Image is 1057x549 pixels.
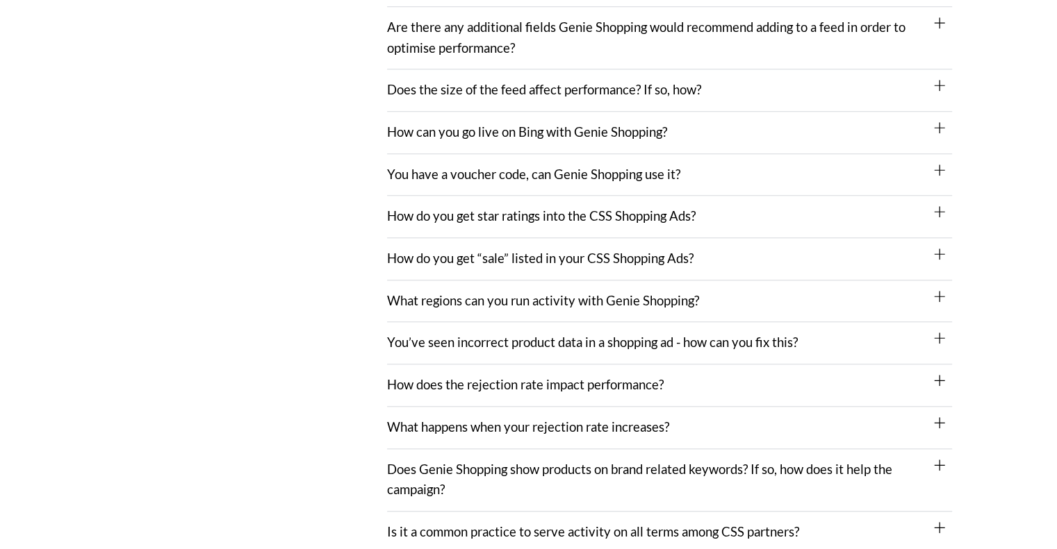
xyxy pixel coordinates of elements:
div: You’ve seen incorrect product data in a shopping ad - how can you fix this? [387,322,952,364]
a: Are there any additional fields Genie Shopping would recommend adding to a feed in order to optim... [387,19,906,56]
a: Is it a common practice to serve activity on all terms among CSS partners? [387,524,799,539]
a: How do you get star ratings into the CSS Shopping Ads? [387,208,696,223]
a: How does the rejection rate impact performance? [387,377,664,392]
div: How do you get “sale” listed in your CSS Shopping Ads? [387,238,952,280]
div: Are there any additional fields Genie Shopping would recommend adding to a feed in order to optim... [387,7,952,69]
a: Does the size of the feed affect performance? If so, how? [387,82,701,97]
a: You’ve seen incorrect product data in a shopping ad - how can you fix this? [387,335,798,350]
div: Does Genie Shopping show products on brand related keywords? If so, how does it help the campaign? [387,449,952,512]
div: How does the rejection rate impact performance? [387,364,952,407]
div: You have a voucher code, can Genie Shopping use it? [387,154,952,196]
a: How do you get “sale” listed in your CSS Shopping Ads? [387,251,694,266]
div: Does the size of the feed affect performance? If so, how? [387,69,952,112]
a: What regions can you run activity with Genie Shopping? [387,293,699,308]
div: What regions can you run activity with Genie Shopping? [387,280,952,323]
a: Does Genie Shopping show products on brand related keywords? If so, how does it help the campaign? [387,462,892,498]
div: What happens when your rejection rate increases? [387,407,952,449]
a: How can you go live on Bing with Genie Shopping? [387,124,667,140]
a: What happens when your rejection rate increases? [387,419,669,434]
div: How can you go live on Bing with Genie Shopping? [387,112,952,154]
div: How do you get star ratings into the CSS Shopping Ads? [387,196,952,238]
a: You have a voucher code, can Genie Shopping use it? [387,167,680,182]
